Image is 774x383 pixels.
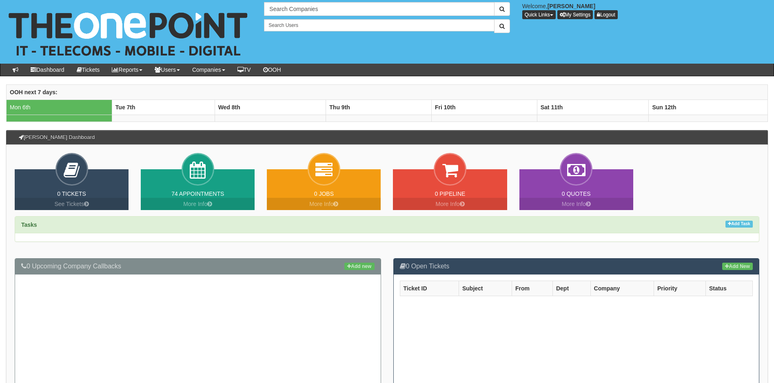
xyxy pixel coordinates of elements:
[435,190,466,197] a: 0 Pipeline
[15,198,129,210] a: See Tickets
[106,64,149,76] a: Reports
[7,84,768,100] th: OOH next 7 days:
[264,19,494,31] input: Search Users
[24,64,71,76] a: Dashboard
[519,198,633,210] a: More Info
[326,100,432,115] th: Thu 9th
[112,100,215,115] th: Tue 7th
[557,10,593,19] a: My Settings
[459,281,512,296] th: Subject
[314,190,334,197] a: 0 Jobs
[141,198,255,210] a: More Info
[522,10,556,19] button: Quick Links
[722,263,753,270] a: Add New
[215,100,326,115] th: Wed 8th
[71,64,106,76] a: Tickets
[171,190,224,197] a: 74 Appointments
[431,100,537,115] th: Fri 10th
[264,2,494,16] input: Search Companies
[267,198,381,210] a: More Info
[705,281,752,296] th: Status
[21,263,375,270] h3: 0 Upcoming Company Callbacks
[400,263,753,270] h3: 0 Open Tickets
[654,281,705,296] th: Priority
[186,64,231,76] a: Companies
[344,263,374,270] a: Add new
[594,10,618,19] a: Logout
[649,100,768,115] th: Sun 12th
[512,281,552,296] th: From
[400,281,459,296] th: Ticket ID
[537,100,649,115] th: Sat 11th
[548,3,595,9] b: [PERSON_NAME]
[257,64,287,76] a: OOH
[552,281,590,296] th: Dept
[725,221,753,228] a: Add Task
[7,100,112,115] td: Mon 6th
[21,221,37,228] strong: Tasks
[590,281,654,296] th: Company
[57,190,86,197] a: 0 Tickets
[15,131,99,144] h3: [PERSON_NAME] Dashboard
[149,64,186,76] a: Users
[562,190,591,197] a: 0 Quotes
[516,2,774,19] div: Welcome,
[393,198,507,210] a: More Info
[231,64,257,76] a: TV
